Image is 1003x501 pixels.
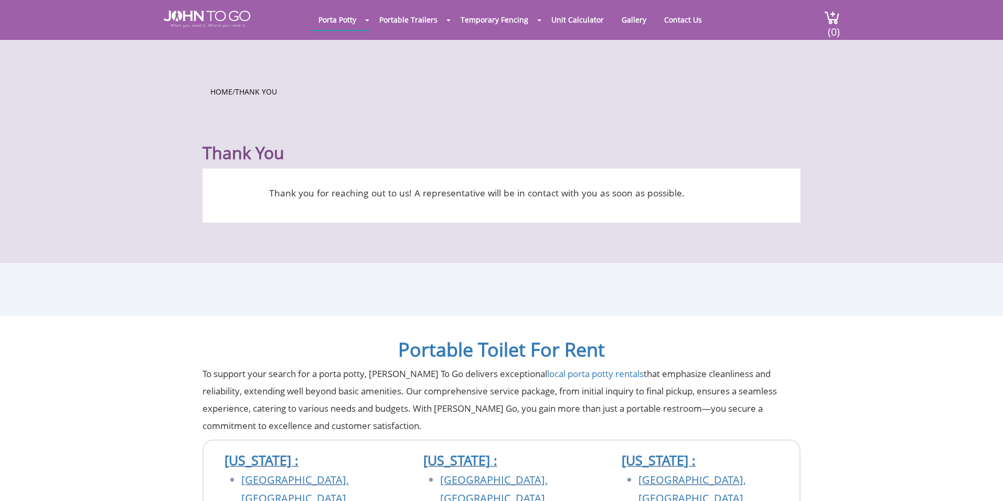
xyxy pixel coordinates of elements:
a: [US_STATE] : [622,451,696,469]
a: Portable Trailers [371,9,445,30]
a: local porta potty rentals [547,368,644,380]
a: Contact Us [656,9,710,30]
a: Thank You [235,87,277,97]
a: Temporary Fencing [453,9,536,30]
a: [US_STATE] : [423,451,497,469]
ul: / [210,84,793,97]
a: Home [210,87,232,97]
a: [US_STATE] : [225,451,298,469]
span: (0) [827,16,840,39]
p: To support your search for a porta potty, [PERSON_NAME] To Go delivers exceptional that emphasize... [202,365,801,434]
img: cart a [824,11,840,25]
a: Gallery [614,9,654,30]
h1: Thank You [202,117,801,163]
a: Portable Toilet For Rent [398,337,605,362]
a: Unit Calculator [543,9,612,30]
img: JOHN to go [164,11,250,27]
a: Porta Potty [311,9,364,30]
p: Thank you for reaching out to us! A representative will be in contact with you as soon as possible. [218,184,735,202]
